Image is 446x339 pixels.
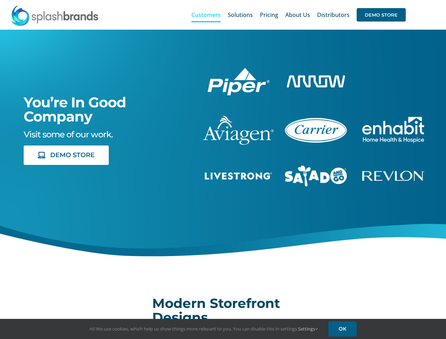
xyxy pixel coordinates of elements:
[152,296,294,325] h2: Modern Storefront Designs
[317,4,350,26] a: Distributors
[24,94,126,125] span: You’re In Good Company
[205,171,272,179] a: livestrong-5E-website
[260,4,278,26] a: Pricing
[191,12,221,18] span: Customers
[260,12,278,18] span: Pricing
[191,4,221,26] a: Customers
[50,151,95,159] span: DEMO STORE
[285,166,347,187] img: Salad And Go Store
[228,12,253,18] span: Solutions
[285,118,347,143] img: Carrier Brand Store
[203,116,274,145] img: aviagen-1C
[89,326,318,332] span: Hi! We use cookies, which help us show things more relevant to you. You can disable this in setti...
[357,8,406,22] span: DEMO STORE
[362,76,424,84] a: enhabit-stacked-white
[285,165,347,172] a: sng-1C
[11,5,99,26] img: SplashBrands.com Logo
[362,77,424,85] img: I Am Second Store
[208,68,269,95] img: Piper Pilot Ship
[362,117,424,143] img: Enhabit Gear Store
[24,145,109,165] a: DEMO STORE
[287,75,345,88] img: Arrow Store
[298,326,318,332] a: Settings
[362,170,424,178] a: revlon-flat-white
[208,67,269,75] a: piper-White
[205,172,272,180] img: Livestrong Store
[285,12,310,18] span: About Us
[287,74,345,82] a: arrow-white
[357,4,406,26] a: DEMO STORE
[362,171,424,181] img: Revlon
[191,4,406,26] nav: Main Menu
[285,117,347,125] a: carrier-1B
[362,116,424,124] a: enhabit-stacked-white
[317,12,350,18] span: Distributors
[24,129,113,139] span: Visit some of our work.
[328,321,357,337] a: OK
